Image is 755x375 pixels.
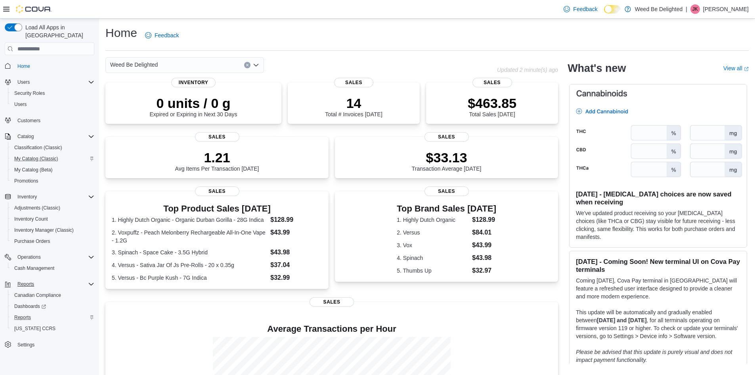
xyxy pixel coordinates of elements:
[325,95,382,111] p: 14
[472,266,496,275] dd: $32.97
[686,4,687,14] p: |
[11,237,94,246] span: Purchase Orders
[14,252,94,262] span: Operations
[14,156,58,162] span: My Catalog (Classic)
[2,252,97,263] button: Operations
[334,78,374,87] span: Sales
[14,115,94,125] span: Customers
[604,13,604,14] span: Dark Mode
[472,215,496,225] dd: $128.99
[8,225,97,236] button: Inventory Manager (Classic)
[175,150,259,172] div: Avg Items Per Transaction [DATE]
[8,153,97,164] button: My Catalog (Classic)
[2,279,97,290] button: Reports
[14,178,38,184] span: Promotions
[11,143,65,152] a: Classification (Classic)
[472,253,496,263] dd: $43.98
[11,225,77,235] a: Inventory Manager (Classic)
[270,273,322,283] dd: $32.99
[11,165,94,175] span: My Catalog (Beta)
[14,325,55,332] span: [US_STATE] CCRS
[11,176,42,186] a: Promotions
[17,117,40,124] span: Customers
[14,61,94,71] span: Home
[472,228,496,237] dd: $84.01
[14,132,37,141] button: Catalog
[397,267,469,275] dt: 5. Thumbs Up
[14,314,31,321] span: Reports
[11,88,48,98] a: Security Roles
[11,263,94,273] span: Cash Management
[17,194,37,200] span: Inventory
[11,302,94,311] span: Dashboards
[14,132,94,141] span: Catalog
[2,77,97,88] button: Users
[195,132,239,142] span: Sales
[8,323,97,334] button: [US_STATE] CCRS
[2,131,97,142] button: Catalog
[703,4,749,14] p: [PERSON_NAME]
[270,248,322,257] dd: $43.98
[8,142,97,153] button: Classification (Classic)
[14,340,94,350] span: Settings
[14,101,27,108] span: Users
[11,302,49,311] a: Dashboards
[14,77,94,87] span: Users
[11,237,54,246] a: Purchase Orders
[11,154,61,163] a: My Catalog (Classic)
[11,225,94,235] span: Inventory Manager (Classic)
[17,281,34,287] span: Reports
[635,4,682,14] p: Weed Be Delighted
[8,236,97,247] button: Purchase Orders
[723,65,749,71] a: View allExternal link
[14,205,60,211] span: Adjustments (Classic)
[8,290,97,301] button: Canadian Compliance
[270,228,322,237] dd: $43.99
[8,175,97,187] button: Promotions
[472,78,512,87] span: Sales
[270,215,322,225] dd: $128.99
[14,90,45,96] span: Security Roles
[14,144,62,151] span: Classification (Classic)
[11,313,34,322] a: Reports
[112,248,267,256] dt: 3. Spinach - Space Cake - 3.5G Hybrid
[560,1,600,17] a: Feedback
[17,342,34,348] span: Settings
[112,274,267,282] dt: 5. Versus - Bc Purple Kush - 7G Indica
[150,95,237,111] p: 0 units / 0 g
[14,77,33,87] button: Users
[14,252,44,262] button: Operations
[310,297,354,307] span: Sales
[14,192,40,202] button: Inventory
[11,324,59,333] a: [US_STATE] CCRS
[597,317,646,323] strong: [DATE] and [DATE]
[112,216,267,224] dt: 1. Highly Dutch Organic - Organic Durban Gorilla - 28G Indica
[397,254,469,262] dt: 4. Spinach
[576,209,740,241] p: We've updated product receiving so your [MEDICAL_DATA] choices (like THCa or CBG) stay visible fo...
[11,313,94,322] span: Reports
[17,79,30,85] span: Users
[11,100,30,109] a: Users
[244,62,250,68] button: Clear input
[11,214,51,224] a: Inventory Count
[14,238,50,244] span: Purchase Orders
[744,67,749,71] svg: External link
[576,190,740,206] h3: [DATE] - [MEDICAL_DATA] choices are now saved when receiving
[472,240,496,250] dd: $43.99
[11,290,64,300] a: Canadian Compliance
[155,31,179,39] span: Feedback
[576,349,732,363] em: Please be advised that this update is purely visual and does not impact payment functionality.
[325,95,382,117] div: Total # Invoices [DATE]
[16,5,52,13] img: Cova
[150,95,237,117] div: Expired or Expiring in Next 30 Days
[8,301,97,312] a: Dashboards
[175,150,259,165] p: 1.21
[14,167,53,173] span: My Catalog (Beta)
[11,290,94,300] span: Canadian Compliance
[14,303,46,310] span: Dashboards
[8,312,97,323] button: Reports
[412,150,482,165] p: $33.13
[11,165,56,175] a: My Catalog (Beta)
[397,216,469,224] dt: 1. Highly Dutch Organic
[11,100,94,109] span: Users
